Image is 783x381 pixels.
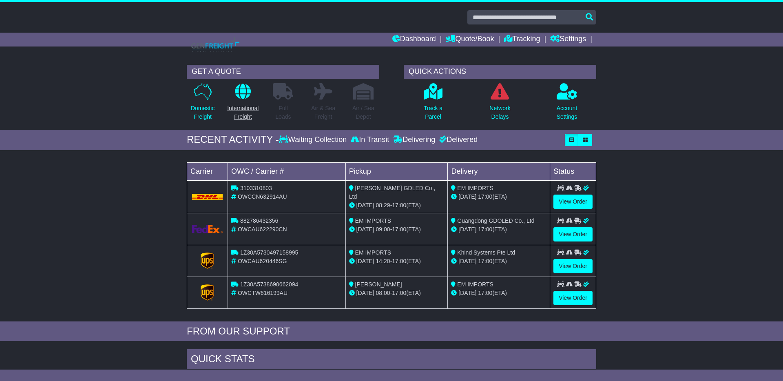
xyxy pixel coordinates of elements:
[187,326,596,337] div: FROM OUR SUPPORT
[478,226,492,233] span: 17:00
[451,257,546,266] div: (ETA)
[187,65,379,79] div: GET A QUOTE
[458,258,476,264] span: [DATE]
[227,104,259,121] p: International Freight
[451,289,546,297] div: (ETA)
[457,281,493,288] span: EM IMPORTS
[446,33,494,47] a: Quote/Book
[356,226,374,233] span: [DATE]
[376,258,390,264] span: 14:20
[457,217,534,224] span: Guangdong GDOLED Co., Ltd
[355,217,391,224] span: EM IMPORTS
[352,104,374,121] p: Air / Sea Depot
[279,135,349,144] div: Waiting Collection
[356,258,374,264] span: [DATE]
[504,33,540,47] a: Tracking
[448,162,550,180] td: Delivery
[557,104,577,121] p: Account Settings
[553,227,593,241] a: View Order
[349,201,445,210] div: - (ETA)
[187,162,228,180] td: Carrier
[349,289,445,297] div: - (ETA)
[240,185,272,191] span: 3103310803
[187,134,279,146] div: RECENT ACTIVITY -
[238,193,287,200] span: OWCCN632914AU
[478,193,492,200] span: 17:00
[192,194,223,200] img: DHL.png
[550,33,586,47] a: Settings
[238,258,287,264] span: OWCAU620446SG
[458,226,476,233] span: [DATE]
[345,162,448,180] td: Pickup
[238,290,288,296] span: OWCTW616199AU
[355,249,391,256] span: EM IMPORTS
[489,104,510,121] p: Network Delays
[355,281,402,288] span: [PERSON_NAME]
[240,217,278,224] span: 882786432356
[391,135,437,144] div: Delivering
[240,249,298,256] span: 1Z30A5730497158995
[424,104,442,121] p: Track a Parcel
[192,225,223,233] img: GetCarrierServiceLogo
[457,249,515,256] span: Khind Systems Pte Ltd
[457,185,493,191] span: EM IMPORTS
[478,290,492,296] span: 17:00
[349,135,391,144] div: In Transit
[356,290,374,296] span: [DATE]
[392,290,406,296] span: 17:00
[228,162,346,180] td: OWC / Carrier #
[437,135,478,144] div: Delivered
[227,83,259,126] a: InternationalFreight
[201,284,215,301] img: GetCarrierServiceLogo
[376,290,390,296] span: 08:00
[201,253,215,269] img: GetCarrierServiceLogo
[451,225,546,234] div: (ETA)
[553,259,593,273] a: View Order
[311,104,335,121] p: Air & Sea Freight
[349,225,445,234] div: - (ETA)
[349,257,445,266] div: - (ETA)
[550,162,596,180] td: Status
[392,202,406,208] span: 17:00
[392,258,406,264] span: 17:00
[376,202,390,208] span: 08:29
[553,195,593,209] a: View Order
[191,104,215,121] p: Domestic Freight
[238,226,287,233] span: OWCAU622290CN
[489,83,511,126] a: NetworkDelays
[349,185,436,200] span: [PERSON_NAME] GDLED Co., Ltd
[356,202,374,208] span: [DATE]
[458,290,476,296] span: [DATE]
[273,104,293,121] p: Full Loads
[240,281,298,288] span: 1Z30A5738690662094
[458,193,476,200] span: [DATE]
[478,258,492,264] span: 17:00
[423,83,443,126] a: Track aParcel
[376,226,390,233] span: 09:00
[553,291,593,305] a: View Order
[404,65,596,79] div: QUICK ACTIONS
[392,226,406,233] span: 17:00
[187,349,596,371] div: Quick Stats
[392,33,436,47] a: Dashboard
[556,83,578,126] a: AccountSettings
[451,193,546,201] div: (ETA)
[190,83,215,126] a: DomesticFreight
